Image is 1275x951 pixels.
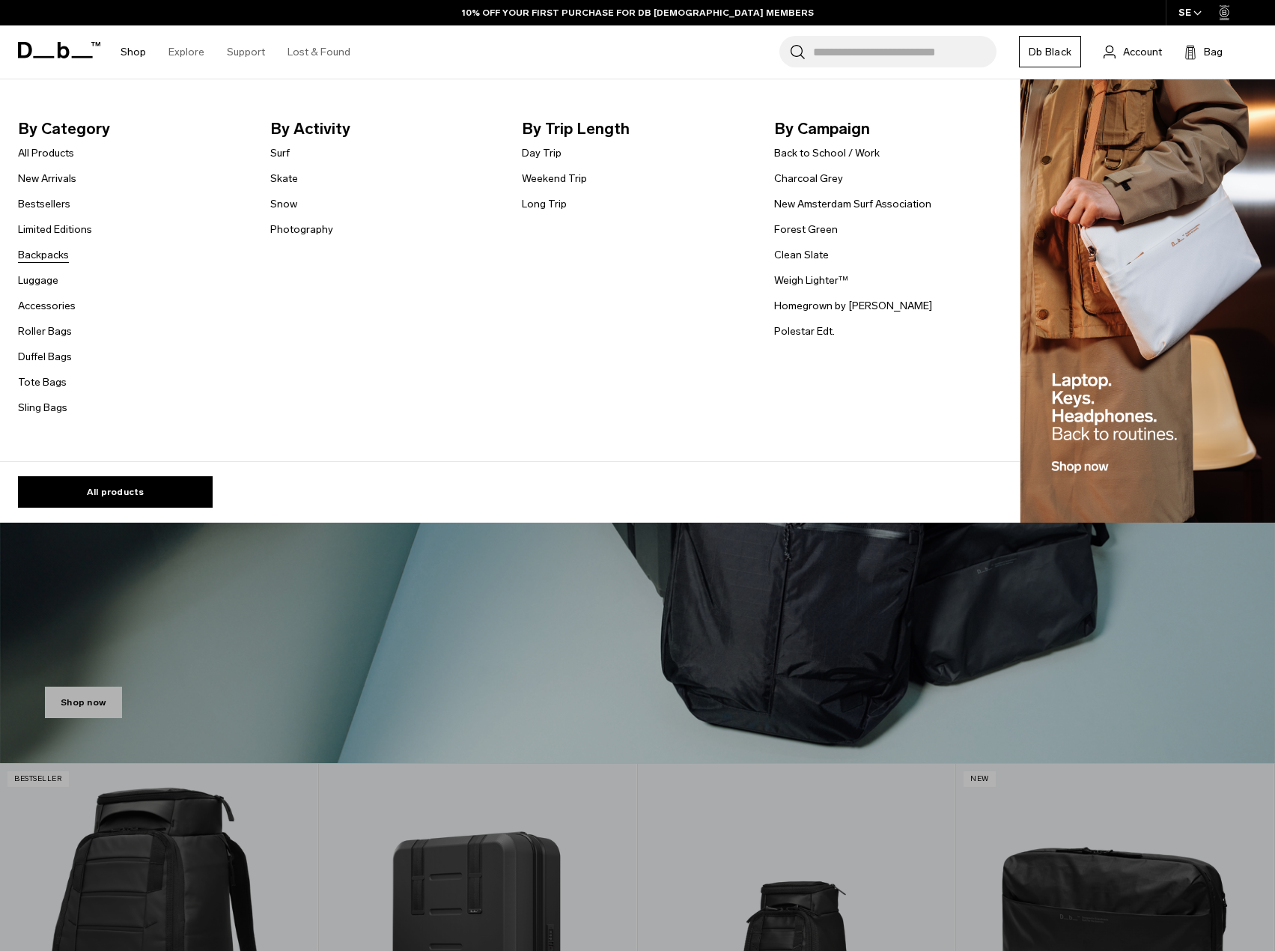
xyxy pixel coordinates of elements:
a: Polestar Edt. [774,323,835,339]
a: Long Trip [522,196,567,212]
a: Support [227,25,265,79]
a: Accessories [18,298,76,314]
a: Back to School / Work [774,145,880,161]
span: By Category [18,117,246,141]
a: Charcoal Grey [774,171,843,186]
a: Sling Bags [18,400,67,416]
a: Tote Bags [18,374,67,390]
a: Photography [270,222,333,237]
a: Shop [121,25,146,79]
a: Bestsellers [18,196,70,212]
a: New Arrivals [18,171,76,186]
a: Explore [168,25,204,79]
a: Day Trip [522,145,562,161]
a: Limited Editions [18,222,92,237]
a: Db Black [1019,36,1081,67]
a: Roller Bags [18,323,72,339]
a: All products [18,476,213,508]
img: Db [1020,79,1275,523]
span: Bag [1204,44,1223,60]
a: Luggage [18,273,58,288]
a: All Products [18,145,74,161]
a: Homegrown by [PERSON_NAME] [774,298,932,314]
span: By Trip Length [522,117,750,141]
a: Weigh Lighter™ [774,273,848,288]
a: Lost & Found [287,25,350,79]
a: Forest Green [774,222,838,237]
a: Clean Slate [774,247,829,263]
button: Bag [1184,43,1223,61]
a: Backpacks [18,247,69,263]
nav: Main Navigation [109,25,362,79]
a: Account [1104,43,1162,61]
a: 10% OFF YOUR FIRST PURCHASE FOR DB [DEMOGRAPHIC_DATA] MEMBERS [462,6,814,19]
span: Account [1123,44,1162,60]
span: By Campaign [774,117,1002,141]
a: Surf [270,145,290,161]
a: Skate [270,171,298,186]
a: New Amsterdam Surf Association [774,196,931,212]
a: Duffel Bags [18,349,72,365]
a: Weekend Trip [522,171,587,186]
a: Snow [270,196,297,212]
span: By Activity [270,117,499,141]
